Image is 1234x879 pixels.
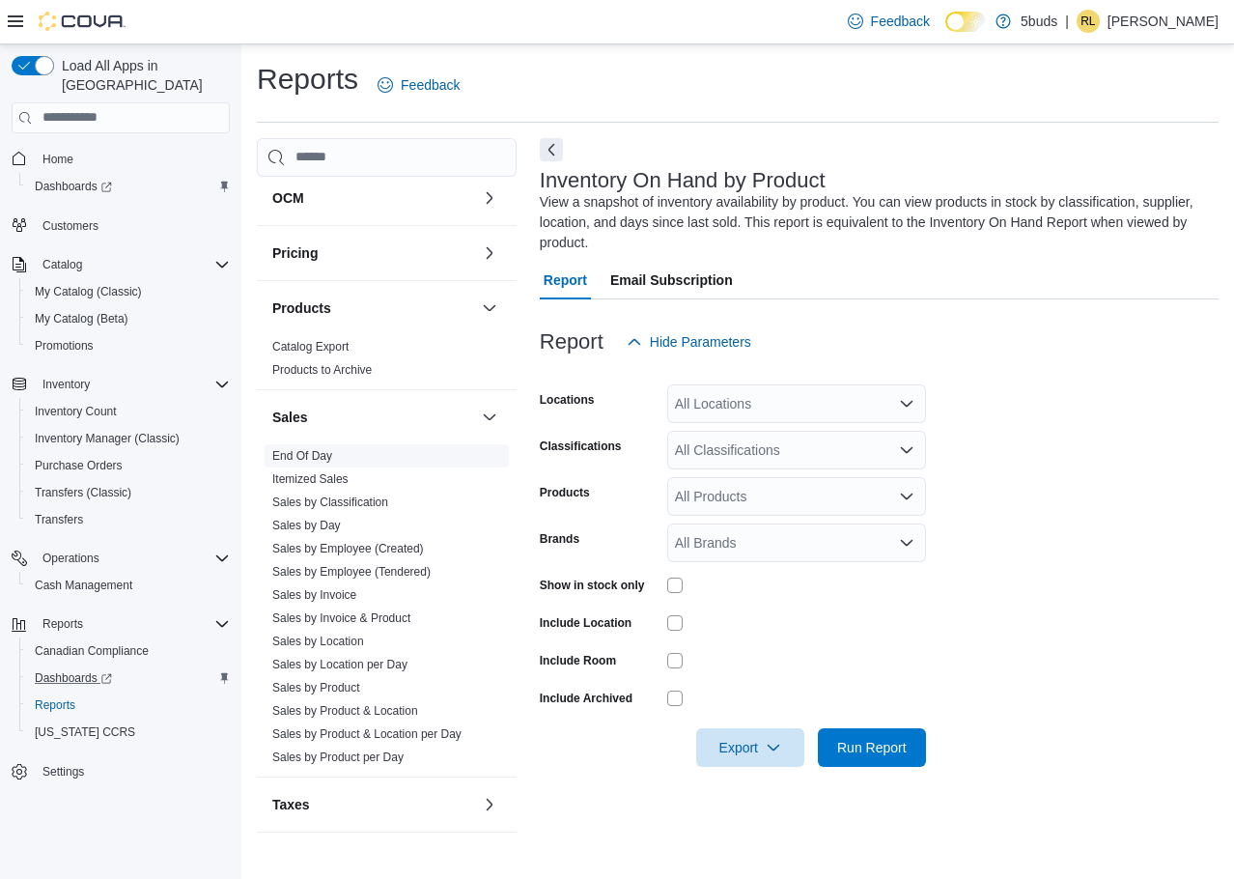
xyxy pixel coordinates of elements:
[27,639,230,663] span: Canadian Compliance
[619,323,759,361] button: Hide Parameters
[27,454,130,477] a: Purchase Orders
[610,261,733,299] span: Email Subscription
[27,427,187,450] a: Inventory Manager (Classic)
[272,635,364,648] a: Sales by Location
[272,795,310,814] h3: Taxes
[35,213,230,238] span: Customers
[19,332,238,359] button: Promotions
[4,371,238,398] button: Inventory
[272,564,431,580] span: Sales by Employee (Tendered)
[42,377,90,392] span: Inventory
[42,764,84,780] span: Settings
[19,572,238,599] button: Cash Management
[272,726,462,742] span: Sales by Product & Location per Day
[272,658,407,671] a: Sales by Location per Day
[35,148,81,171] a: Home
[27,694,230,717] span: Reports
[370,66,467,104] a: Feedback
[39,12,126,31] img: Cova
[272,340,349,354] a: Catalog Export
[401,75,460,95] span: Feedback
[272,588,356,602] a: Sales by Invoice
[35,373,98,396] button: Inventory
[272,363,372,377] a: Products to Archive
[12,137,230,836] nav: Complex example
[27,427,230,450] span: Inventory Manager (Classic)
[272,339,349,354] span: Catalog Export
[19,305,238,332] button: My Catalog (Beta)
[35,670,112,686] span: Dashboards
[27,666,230,690] span: Dashboards
[272,680,360,695] span: Sales by Product
[35,373,230,396] span: Inventory
[478,241,501,265] button: Pricing
[696,728,804,767] button: Export
[272,795,474,814] button: Taxes
[272,634,364,649] span: Sales by Location
[19,278,238,305] button: My Catalog (Classic)
[650,332,751,352] span: Hide Parameters
[35,214,106,238] a: Customers
[4,145,238,173] button: Home
[42,218,98,234] span: Customers
[35,147,230,171] span: Home
[540,578,645,593] label: Show in stock only
[35,179,112,194] span: Dashboards
[478,186,501,210] button: OCM
[19,719,238,746] button: [US_STATE] CCRS
[19,506,238,533] button: Transfers
[272,541,424,556] span: Sales by Employee (Created)
[27,574,140,597] a: Cash Management
[272,519,341,532] a: Sales by Day
[257,335,517,389] div: Products
[27,334,101,357] a: Promotions
[478,406,501,429] button: Sales
[4,610,238,638] button: Reports
[42,616,83,632] span: Reports
[272,472,349,486] a: Itemized Sales
[27,334,230,357] span: Promotions
[27,454,230,477] span: Purchase Orders
[27,400,230,423] span: Inventory Count
[4,545,238,572] button: Operations
[35,759,230,783] span: Settings
[272,496,388,509] a: Sales by Classification
[27,175,230,198] span: Dashboards
[35,512,83,527] span: Transfers
[27,639,156,663] a: Canadian Compliance
[35,760,92,783] a: Settings
[27,481,230,504] span: Transfers (Classic)
[899,489,914,504] button: Open list of options
[1065,10,1069,33] p: |
[899,396,914,411] button: Open list of options
[27,508,230,531] span: Transfers
[35,612,230,636] span: Reports
[272,681,360,695] a: Sales by Product
[272,471,349,487] span: Itemized Sales
[257,444,517,777] div: Sales
[27,694,83,717] a: Reports
[272,611,410,625] a: Sales by Invoice & Product
[840,2,938,41] a: Feedback
[35,253,90,276] button: Catalog
[478,793,501,816] button: Taxes
[35,431,180,446] span: Inventory Manager (Classic)
[35,724,135,740] span: [US_STATE] CCRS
[19,398,238,425] button: Inventory Count
[27,508,91,531] a: Transfers
[27,721,230,744] span: Washington CCRS
[35,697,75,713] span: Reports
[272,495,388,510] span: Sales by Classification
[544,261,587,299] span: Report
[19,173,238,200] a: Dashboards
[35,458,123,473] span: Purchase Orders
[540,615,631,631] label: Include Location
[27,280,230,303] span: My Catalog (Classic)
[27,280,150,303] a: My Catalog (Classic)
[272,188,304,208] h3: OCM
[35,578,132,593] span: Cash Management
[19,638,238,665] button: Canadian Compliance
[35,547,230,570] span: Operations
[19,692,238,719] button: Reports
[540,691,632,706] label: Include Archived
